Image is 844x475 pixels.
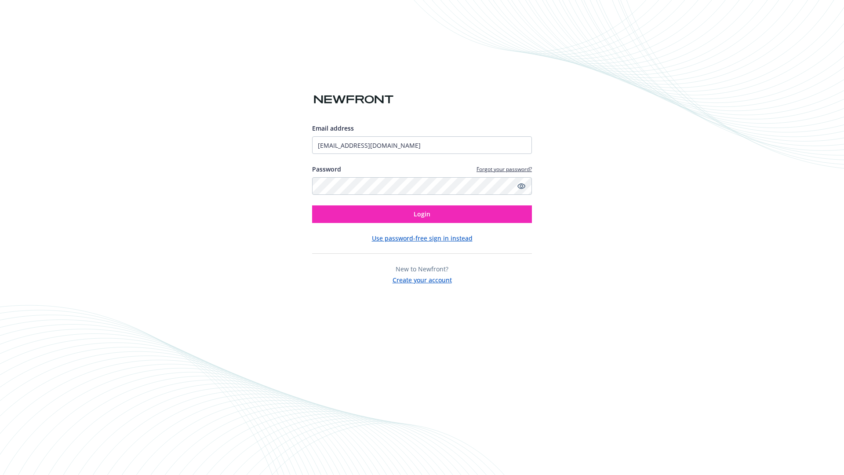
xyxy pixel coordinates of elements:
[312,164,341,174] label: Password
[312,177,532,195] input: Enter your password
[477,165,532,173] a: Forgot your password?
[312,205,532,223] button: Login
[372,234,473,243] button: Use password-free sign in instead
[393,274,452,285] button: Create your account
[516,181,527,191] a: Show password
[312,136,532,154] input: Enter your email
[312,92,395,107] img: Newfront logo
[312,124,354,132] span: Email address
[414,210,430,218] span: Login
[396,265,448,273] span: New to Newfront?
